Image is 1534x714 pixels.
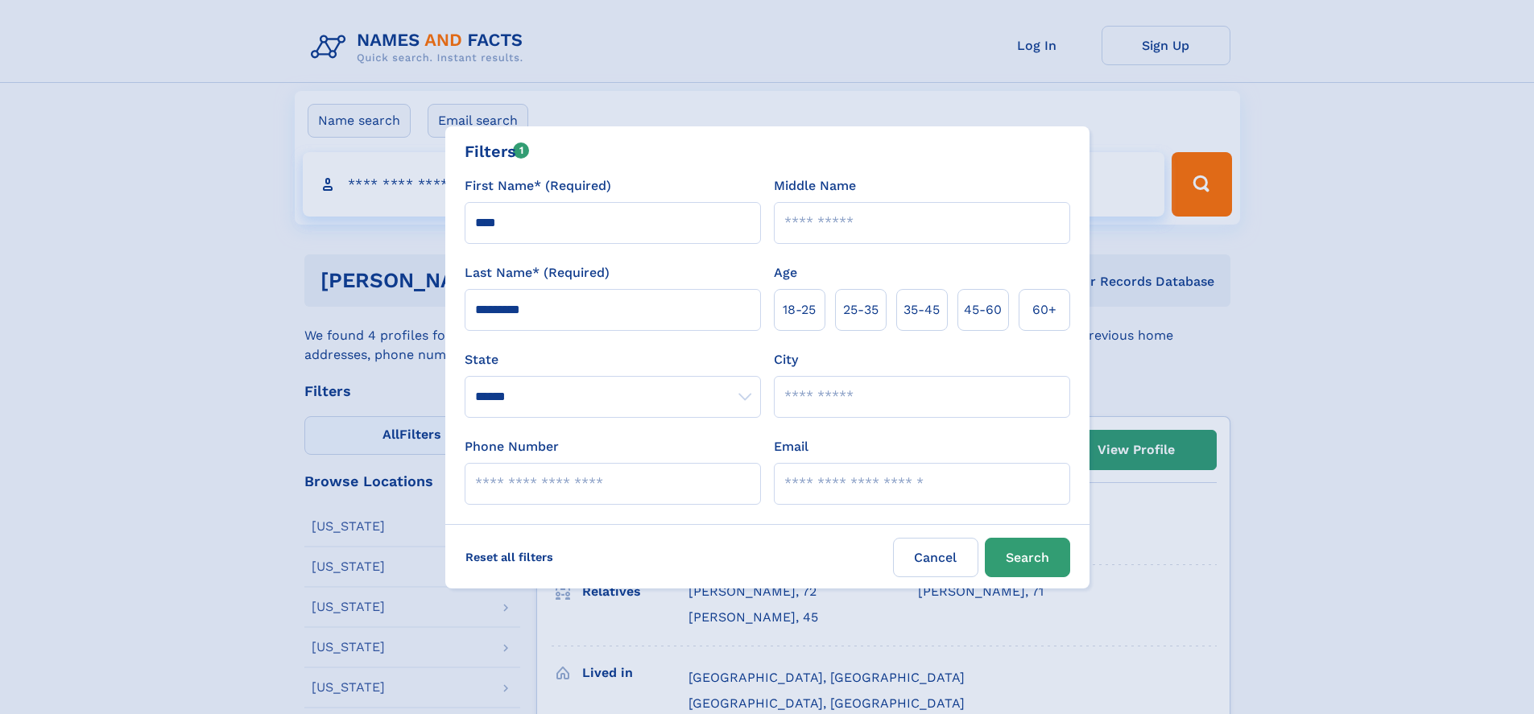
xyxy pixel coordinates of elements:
label: First Name* (Required) [465,176,611,196]
label: Middle Name [774,176,856,196]
label: Reset all filters [455,538,564,576]
label: Age [774,263,797,283]
span: 60+ [1032,300,1056,320]
span: 35‑45 [903,300,940,320]
label: Phone Number [465,437,559,456]
label: Last Name* (Required) [465,263,610,283]
label: State [465,350,761,369]
label: City [774,350,798,369]
span: 18‑25 [783,300,816,320]
label: Email [774,437,808,456]
span: 25‑35 [843,300,879,320]
span: 45‑60 [964,300,1002,320]
label: Cancel [893,538,978,577]
button: Search [985,538,1070,577]
div: Filters [465,139,530,163]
